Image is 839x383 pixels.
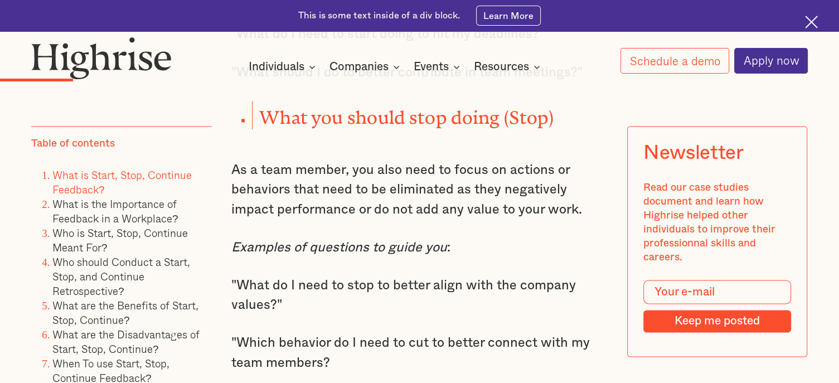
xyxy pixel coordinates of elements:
img: Cross icon [805,16,818,28]
a: What is Start, Stop, Continue Feedback? [52,167,192,197]
a: What is the Importance of Feedback in a Workplace? [52,196,178,226]
div: Table of contents [31,137,115,151]
input: Your e-mail [643,280,791,303]
div: Resources [474,60,544,74]
p: : [231,238,608,258]
p: "What do I need to stop to better align with the company values?" [231,276,608,316]
a: Learn More [476,6,541,26]
div: This is some text inside of a div block. [298,9,460,22]
img: Highrise logo [31,37,172,79]
div: Companies [329,60,403,74]
a: Who is Start, Stop, Continue Meant For? [52,225,188,255]
div: Individuals [249,60,319,74]
a: What are the Benefits of Start, Stop, Continue? [52,297,198,328]
em: Examples of questions to guide you [231,241,447,254]
div: Resources [474,60,529,74]
a: Apply now [734,48,808,74]
form: Modal Form [643,280,791,332]
input: Keep me posted [643,311,791,333]
div: Companies [329,60,389,74]
strong: What you should stop doing (Stop) [259,107,554,119]
div: Individuals [249,60,304,74]
p: As a team member, you also need to focus on actions or behaviors that need to be eliminated as th... [231,161,608,220]
div: Newsletter [643,142,743,165]
p: "Which behavior do I need to cut to better connect with my team members? [231,333,608,373]
a: Who should Conduct a Start, Stop, and Continue Retrospective? [52,254,190,299]
a: Schedule a demo [620,48,729,74]
div: Events [414,60,449,74]
div: Events [414,60,463,74]
div: Read our case studies document and learn how Highrise helped other individuals to improve their p... [643,181,791,264]
a: What are the Disadvantages of Start, Stop, Continue? [52,326,200,357]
